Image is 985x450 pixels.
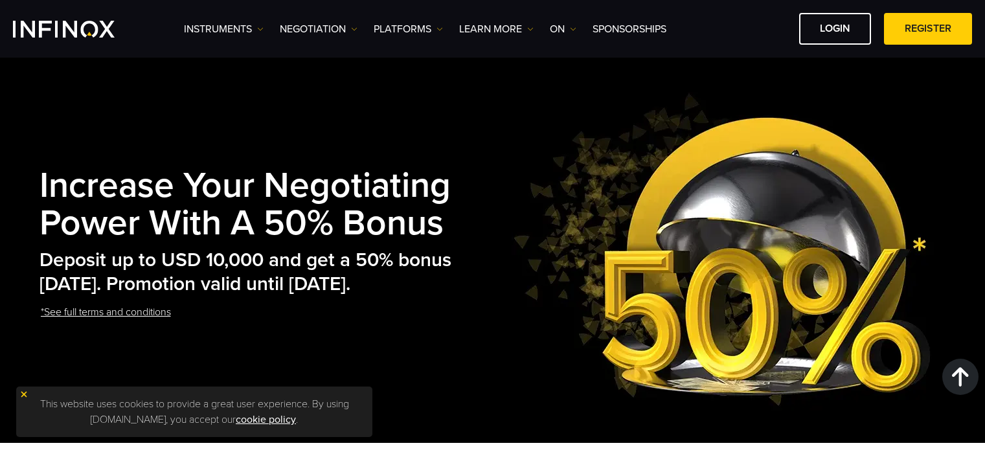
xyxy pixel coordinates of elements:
[905,22,951,35] font: Register
[236,413,296,426] a: cookie policy
[13,21,145,38] a: INFINOX Logo
[40,248,451,296] font: Deposit up to USD 10,000 and get a 50% bonus [DATE]. Promotion valid until [DATE].
[19,390,28,399] img: yellow close icon
[184,21,264,37] a: Instruments
[550,21,576,37] a: ON
[41,306,171,319] font: *See full terms and conditions
[374,21,443,37] a: PLATFORMS
[40,297,172,328] a: *See full terms and conditions
[184,23,252,36] font: Instruments
[280,21,357,37] a: NEGOTIATION
[593,23,666,36] font: Sponsorships
[884,13,972,45] a: Register
[459,23,522,36] font: Learn more
[40,398,349,426] font: This website uses cookies to provide a great user experience. By using [DOMAIN_NAME], you accept our
[550,23,565,36] font: ON
[593,21,666,37] a: Sponsorships
[459,21,534,37] a: Learn more
[799,13,871,45] a: Login
[296,413,298,426] font: .
[280,23,346,36] font: NEGOTIATION
[374,23,431,36] font: PLATFORMS
[820,22,850,35] font: Login
[40,164,451,245] font: Increase your negotiating power with a 50% bonus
